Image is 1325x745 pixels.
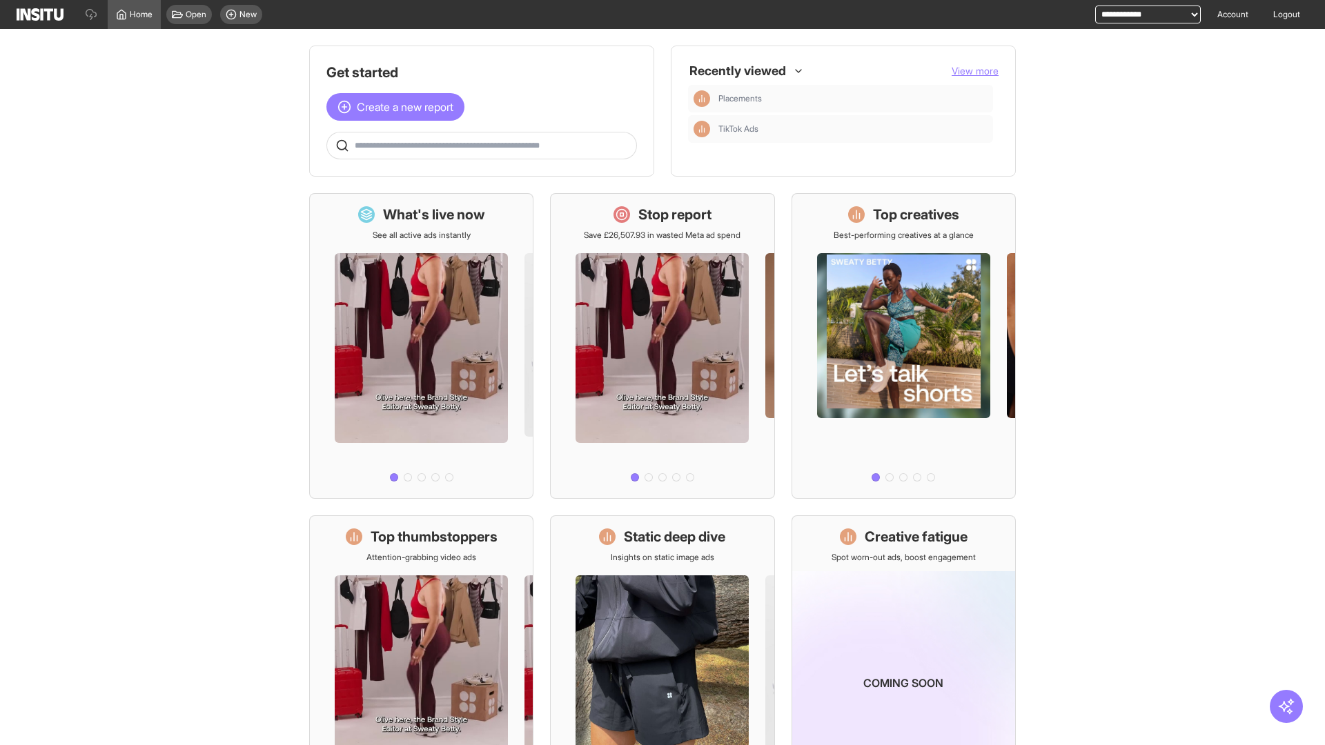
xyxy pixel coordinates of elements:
h1: Top creatives [873,205,959,224]
p: Attention-grabbing video ads [366,552,476,563]
span: New [239,9,257,20]
a: Stop reportSave £26,507.93 in wasted Meta ad spend [550,193,774,499]
a: What's live nowSee all active ads instantly [309,193,533,499]
span: Home [130,9,153,20]
a: Top creativesBest-performing creatives at a glance [792,193,1016,499]
span: TikTok Ads [718,123,758,135]
h1: Get started [326,63,637,82]
h1: Stop report [638,205,711,224]
h1: Top thumbstoppers [371,527,498,546]
p: Save £26,507.93 in wasted Meta ad spend [584,230,740,241]
h1: What's live now [383,205,485,224]
img: Logo [17,8,63,21]
p: Best-performing creatives at a glance [834,230,974,241]
span: View more [952,65,999,77]
h1: Static deep dive [624,527,725,546]
div: Insights [694,90,710,107]
button: Create a new report [326,93,464,121]
span: TikTok Ads [718,123,988,135]
span: Open [186,9,206,20]
span: Placements [718,93,762,104]
button: View more [952,64,999,78]
span: Create a new report [357,99,453,115]
p: See all active ads instantly [373,230,471,241]
span: Placements [718,93,988,104]
div: Insights [694,121,710,137]
p: Insights on static image ads [611,552,714,563]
